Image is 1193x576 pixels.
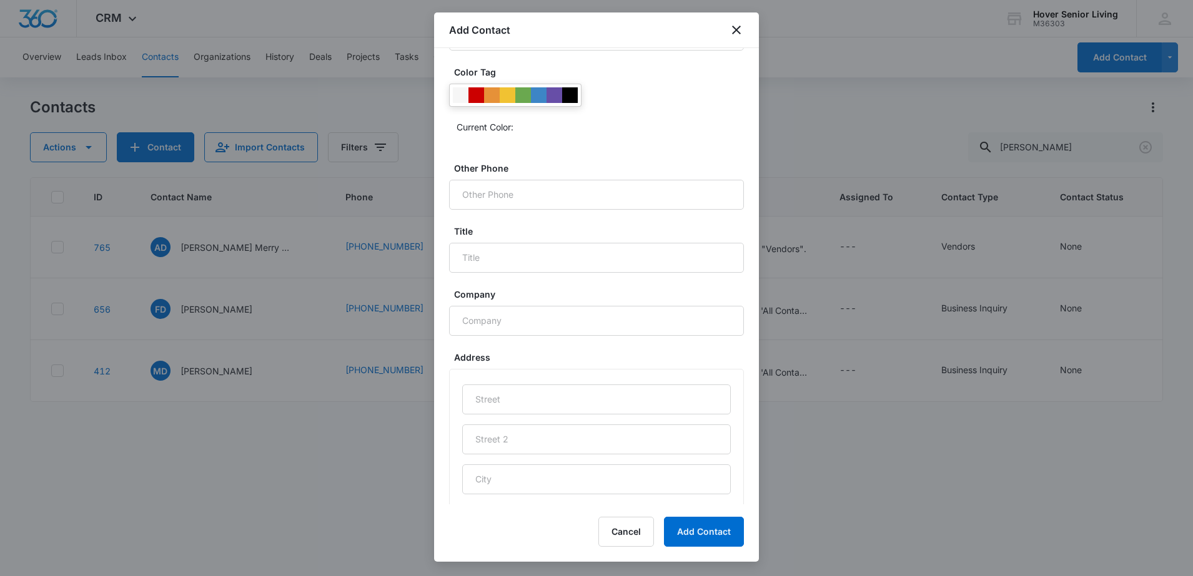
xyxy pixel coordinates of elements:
[468,87,484,103] div: #CC0000
[454,225,749,238] label: Title
[664,517,744,547] button: Add Contact
[484,87,500,103] div: #e69138
[547,87,562,103] div: #674ea7
[454,162,749,175] label: Other Phone
[562,87,578,103] div: #000000
[598,517,654,547] button: Cancel
[500,87,515,103] div: #f1c232
[449,22,510,37] h1: Add Contact
[454,351,749,364] label: Address
[462,384,731,414] input: Street
[454,288,749,301] label: Company
[515,87,531,103] div: #6aa84f
[449,306,744,336] input: Company
[449,180,744,210] input: Other Phone
[449,243,744,273] input: Title
[462,464,731,494] input: City
[457,120,513,134] p: Current Color:
[462,424,731,454] input: Street 2
[729,22,744,37] button: close
[453,87,468,103] div: #F6F6F6
[531,87,547,103] div: #3d85c6
[454,66,749,79] label: Color Tag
